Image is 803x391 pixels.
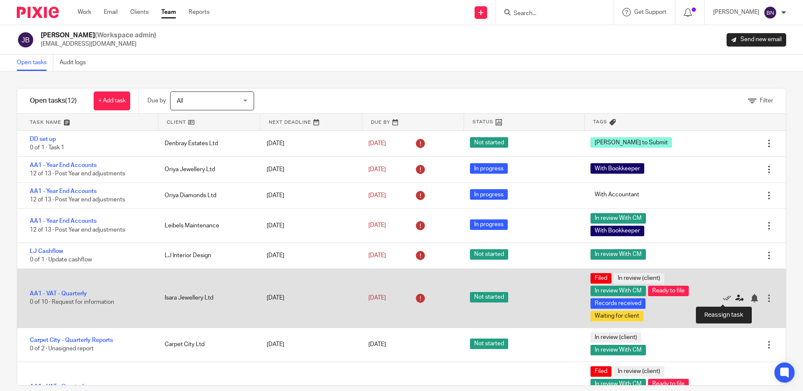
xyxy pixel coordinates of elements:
[41,31,156,40] h2: [PERSON_NAME]
[470,163,508,174] span: In progress
[94,91,130,110] a: + Add task
[30,96,77,105] h1: Open tasks
[470,189,508,200] span: In progress
[41,40,156,48] p: [EMAIL_ADDRESS][DOMAIN_NAME]
[634,9,667,15] span: Get Support
[470,249,508,260] span: Not started
[614,366,664,377] span: In review (client)
[368,295,386,301] span: [DATE]
[590,332,641,343] span: In review (client)
[30,257,92,263] span: 0 of 1 · Update cashflow
[590,213,646,224] span: In review With CM
[590,249,646,260] span: In review With CM
[17,55,53,71] a: Open tasks
[590,163,644,174] span: With Bookkeeper
[258,135,360,152] div: [DATE]
[30,384,87,390] a: AA1 - VAT - Quarterly
[760,98,773,104] span: Filter
[30,291,87,297] a: AA1 - VAT - Quarterly
[60,55,92,71] a: Audit logs
[470,339,508,349] span: Not started
[513,10,588,18] input: Search
[590,298,646,309] span: Records received
[590,137,672,148] span: [PERSON_NAME] to Submit
[258,289,360,306] div: [DATE]
[156,336,258,353] div: Carpet City Ltd
[258,247,360,264] div: [DATE]
[590,226,644,236] span: With Bookkeeper
[156,161,258,178] div: Oriya Jewellery Ltd
[258,187,360,204] div: [DATE]
[104,8,118,16] a: Email
[65,97,77,104] span: (12)
[723,294,735,302] a: Mark as done
[727,33,786,47] a: Send new email
[156,187,258,204] div: Oriya Diamonds Ltd
[258,336,360,353] div: [DATE]
[368,167,386,172] span: [DATE]
[470,292,508,302] span: Not started
[78,8,91,16] a: Work
[470,137,508,148] span: Not started
[95,32,156,39] span: (Workspace admin)
[590,379,646,389] span: In review With CM
[713,8,759,16] p: [PERSON_NAME]
[30,188,97,194] a: AA1 - Year End Accounts
[30,248,63,254] a: LJ Cashflow
[470,219,508,230] span: In progress
[30,337,113,343] a: Carpet City - Quarterly Reports
[368,222,386,228] span: [DATE]
[593,118,607,125] span: Tags
[368,342,386,348] span: [DATE]
[590,189,643,200] span: With Accountant
[30,145,64,151] span: 0 of 1 · Task 1
[156,217,258,234] div: Leibels Maintenance
[17,7,59,18] img: Pixie
[368,193,386,198] span: [DATE]
[30,171,125,177] span: 12 of 13 · Post Year end adjustments
[590,311,643,321] span: Waiting for client
[258,217,360,234] div: [DATE]
[614,273,664,284] span: In review (client)
[30,136,56,142] a: DD set up
[30,346,94,352] span: 0 of 2 · Unasigned report
[590,366,611,377] span: Filed
[368,141,386,146] span: [DATE]
[130,8,149,16] a: Clients
[156,247,258,264] div: LJ Interior Design
[590,286,646,296] span: In review With CM
[17,31,34,49] img: svg%3E
[648,286,689,296] span: Ready to file
[30,218,97,224] a: AA1 - Year End Accounts
[189,8,210,16] a: Reports
[147,96,166,105] p: Due by
[472,118,493,125] span: Status
[590,273,611,284] span: Filed
[590,345,646,355] span: In review With CM
[368,253,386,258] span: [DATE]
[648,379,689,389] span: Ready to file
[30,227,125,233] span: 12 of 13 · Post Year end adjustments
[30,300,114,305] span: 0 of 10 · Request for information
[177,98,183,104] span: All
[161,8,176,16] a: Team
[156,289,258,306] div: Isara Jewellery Ltd
[30,197,125,203] span: 12 of 13 · Post Year end adjustments
[156,135,258,152] div: Denbray Estates Ltd
[764,6,777,19] img: svg%3E
[30,162,97,168] a: AA1 - Year End Accounts
[258,161,360,178] div: [DATE]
